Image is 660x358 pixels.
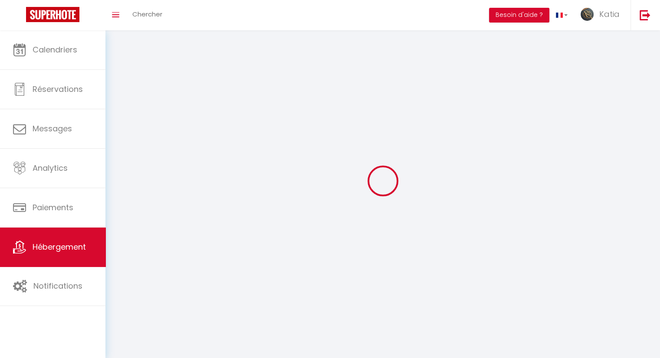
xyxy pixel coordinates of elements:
[581,8,594,21] img: ...
[33,44,77,55] span: Calendriers
[640,10,650,20] img: logout
[599,9,620,20] span: Katia
[132,10,162,19] span: Chercher
[33,123,72,134] span: Messages
[33,241,86,252] span: Hébergement
[33,280,82,291] span: Notifications
[33,84,83,94] span: Réservations
[26,7,79,22] img: Super Booking
[7,3,33,29] button: Ouvrir le widget de chat LiveChat
[33,202,73,213] span: Paiements
[33,163,68,173] span: Analytics
[489,8,549,23] button: Besoin d'aide ?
